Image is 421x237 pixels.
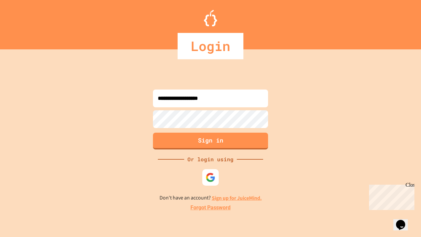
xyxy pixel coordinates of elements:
div: Or login using [184,155,237,163]
img: Logo.svg [204,10,217,26]
iframe: chat widget [393,211,414,230]
button: Sign in [153,133,268,149]
div: Login [178,33,243,59]
img: google-icon.svg [206,172,215,182]
iframe: chat widget [366,182,414,210]
div: Chat with us now!Close [3,3,45,42]
a: Forgot Password [190,204,231,212]
p: Don't have an account? [160,194,262,202]
a: Sign up for JuiceMind. [212,195,262,201]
